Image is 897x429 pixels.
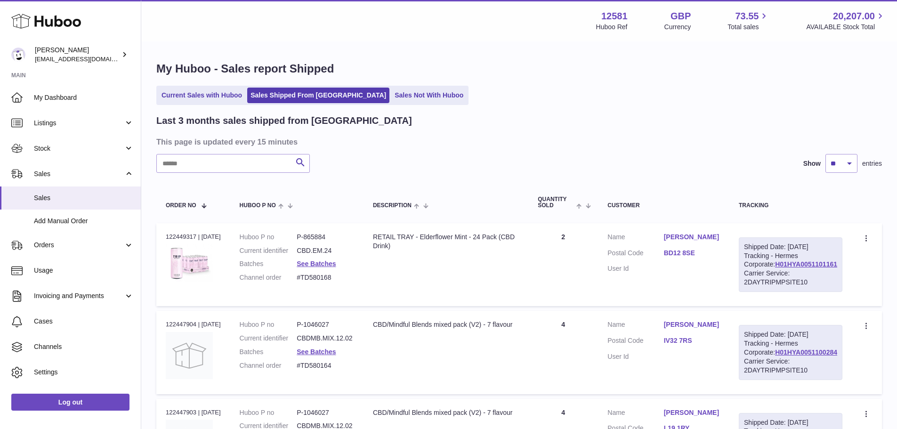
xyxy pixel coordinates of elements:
div: Tracking [739,202,842,209]
span: Sales [34,170,124,178]
div: Carrier Service: 2DAYTRIPMPSITE10 [744,357,837,375]
span: My Dashboard [34,93,134,102]
span: Order No [166,202,196,209]
div: Tracking - Hermes Corporate: [739,237,842,292]
a: Sales Shipped From [GEOGRAPHIC_DATA] [247,88,389,103]
span: Channels [34,342,134,351]
a: Log out [11,394,129,411]
dd: #TD580164 [297,361,354,370]
span: Listings [34,119,124,128]
a: 73.55 Total sales [727,10,769,32]
a: BD12 8SE [664,249,720,258]
dt: Postal Code [607,249,663,260]
div: 122447903 | [DATE] [166,408,221,417]
a: 20,207.00 AVAILABLE Stock Total [806,10,886,32]
span: 73.55 [735,10,759,23]
dt: Current identifier [240,334,297,343]
dt: Name [607,408,663,420]
td: 4 [528,311,598,394]
img: 125811697031383.png [166,244,213,282]
a: [PERSON_NAME] [664,320,720,329]
span: Quantity Sold [538,196,574,209]
strong: GBP [671,10,691,23]
span: Invoicing and Payments [34,291,124,300]
dt: Channel order [240,361,297,370]
dd: P-1046027 [297,320,354,329]
dt: Huboo P no [240,320,297,329]
label: Show [803,159,821,168]
a: H01HYA0051101161 [775,260,837,268]
span: AVAILABLE Stock Total [806,23,886,32]
a: H01HYA0051100284 [775,348,837,356]
span: entries [862,159,882,168]
span: Usage [34,266,134,275]
a: Sales Not With Huboo [391,88,467,103]
div: Shipped Date: [DATE] [744,330,837,339]
dt: Postal Code [607,336,663,348]
span: Cases [34,317,134,326]
div: Carrier Service: 2DAYTRIPMPSITE10 [744,269,837,287]
span: [EMAIL_ADDRESS][DOMAIN_NAME] [35,55,138,63]
span: Stock [34,144,124,153]
strong: 12581 [601,10,628,23]
div: Shipped Date: [DATE] [744,418,837,427]
span: Settings [34,368,134,377]
div: 122447904 | [DATE] [166,320,221,329]
span: Total sales [727,23,769,32]
a: IV32 7RS [664,336,720,345]
dt: Huboo P no [240,408,297,417]
dd: #TD580168 [297,273,354,282]
div: CBD/Mindful Blends mixed pack (V2) - 7 flavour [373,320,519,329]
div: Customer [607,202,720,209]
span: Add Manual Order [34,217,134,226]
div: 122449317 | [DATE] [166,233,221,241]
a: [PERSON_NAME] [664,233,720,242]
h2: Last 3 months sales shipped from [GEOGRAPHIC_DATA] [156,114,412,127]
a: [PERSON_NAME] [664,408,720,417]
dt: Channel order [240,273,297,282]
a: See Batches [297,260,336,267]
dt: Name [607,233,663,244]
span: Description [373,202,412,209]
dt: Batches [240,259,297,268]
a: See Batches [297,348,336,356]
a: Current Sales with Huboo [158,88,245,103]
div: RETAIL TRAY - Elderflower Mint - 24 Pack (CBD Drink) [373,233,519,251]
dt: Batches [240,348,297,356]
img: rnash@drink-trip.com [11,48,25,62]
span: Orders [34,241,124,250]
div: [PERSON_NAME] [35,46,120,64]
dt: User Id [607,352,663,361]
img: no-photo.jpg [166,332,213,379]
dt: Current identifier [240,246,297,255]
div: CBD/Mindful Blends mixed pack (V2) - 7 flavour [373,408,519,417]
span: Sales [34,194,134,202]
dd: P-1046027 [297,408,354,417]
dd: CBD.EM.24 [297,246,354,255]
span: 20,207.00 [833,10,875,23]
td: 2 [528,223,598,306]
dd: P-865884 [297,233,354,242]
dt: User Id [607,264,663,273]
dd: CBDMB.MIX.12.02 [297,334,354,343]
h3: This page is updated every 15 minutes [156,137,880,147]
dt: Name [607,320,663,332]
h1: My Huboo - Sales report Shipped [156,61,882,76]
span: Huboo P no [240,202,276,209]
dt: Huboo P no [240,233,297,242]
div: Currency [664,23,691,32]
div: Shipped Date: [DATE] [744,243,837,251]
div: Huboo Ref [596,23,628,32]
div: Tracking - Hermes Corporate: [739,325,842,380]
